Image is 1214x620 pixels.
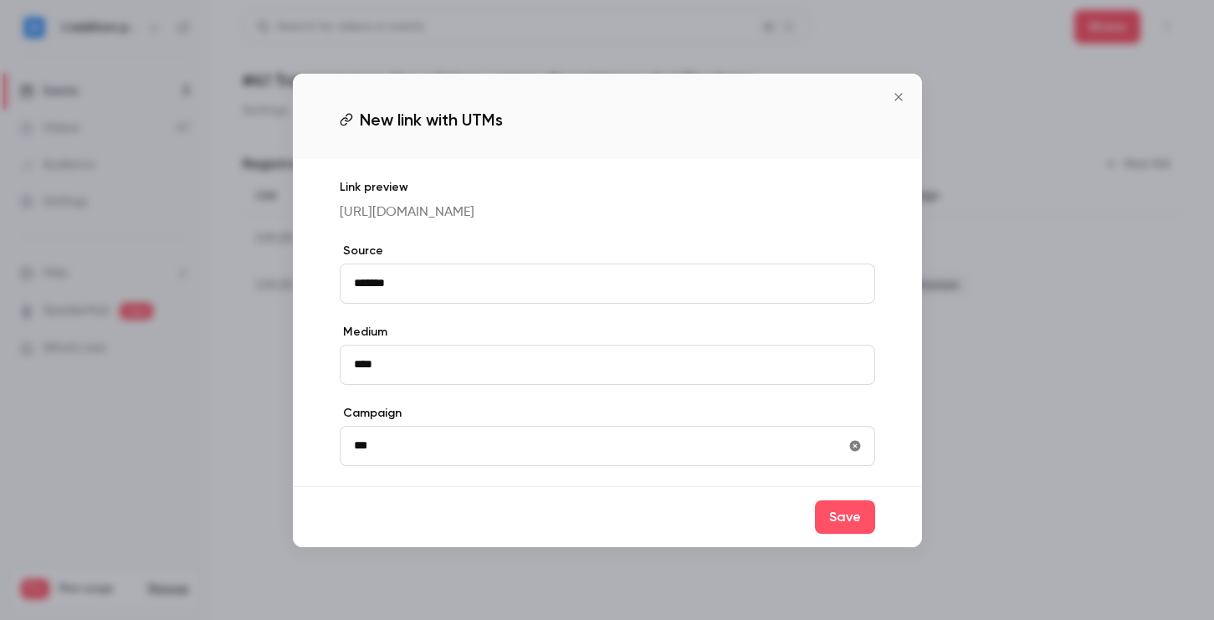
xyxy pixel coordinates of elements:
[340,243,875,259] label: Source
[340,202,875,223] p: [URL][DOMAIN_NAME]
[340,179,875,196] p: Link preview
[815,500,875,534] button: Save
[340,324,875,341] label: Medium
[842,433,868,459] button: utmCampaign
[340,405,875,422] label: Campaign
[882,80,915,114] button: Close
[360,107,503,132] span: New link with UTMs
